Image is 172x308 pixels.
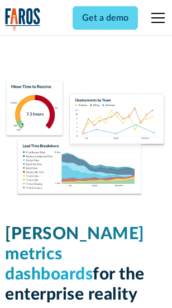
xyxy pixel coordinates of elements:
[5,224,167,305] h1: for the enterprise reality
[5,8,41,31] a: home
[73,6,138,30] a: Get a demo
[5,8,41,31] img: Logo of the analytics and reporting company Faros.
[5,226,145,283] span: [PERSON_NAME] metrics dashboards
[145,4,167,31] div: menu
[5,81,167,197] img: Dora Metrics Dashboard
